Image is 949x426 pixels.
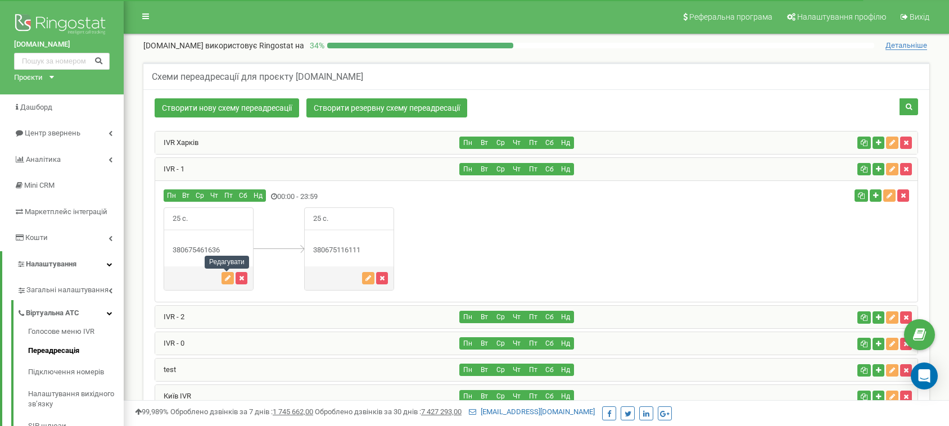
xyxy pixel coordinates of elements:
a: IVR Харків [155,138,198,147]
button: Чт [508,337,525,350]
span: Детальніше [885,41,927,50]
button: Вт [476,163,492,175]
span: Вихід [910,12,929,21]
button: Чт [207,189,222,202]
a: [DOMAIN_NAME] [14,39,110,50]
a: Голосове меню IVR [28,327,124,340]
button: Ср [492,137,509,149]
button: Ср [492,337,509,350]
p: 34 % [304,40,327,51]
a: IVR - 1 [155,165,184,173]
p: [DOMAIN_NAME] [143,40,304,51]
div: 380675461636 [164,245,253,256]
button: Чт [508,163,525,175]
button: Вт [476,390,492,402]
span: Центр звернень [25,129,80,137]
a: IVR - 2 [155,312,184,321]
button: Ср [492,311,509,323]
button: Чт [508,390,525,402]
span: 25 с. [305,208,337,230]
a: Віртуальна АТС [17,300,124,323]
button: Нд [557,390,574,402]
span: Аналiтика [26,155,61,164]
span: Налаштування профілю [797,12,886,21]
span: 99,989% [135,407,169,416]
span: Кошти [25,233,48,242]
button: Пн [459,390,476,402]
button: Ср [492,163,509,175]
div: Проєкти [14,72,43,83]
u: 7 427 293,00 [421,407,462,416]
div: 380675116111 [305,245,394,256]
button: Нд [250,189,266,202]
button: Вт [476,337,492,350]
button: Нд [557,311,574,323]
a: Створити нову схему переадресації [155,98,299,117]
img: Ringostat logo [14,11,110,39]
button: Сб [541,364,558,376]
span: Оброблено дзвінків за 7 днів : [170,407,313,416]
button: Вт [179,189,193,202]
button: Нд [557,137,574,149]
button: Нд [557,337,574,350]
div: Open Intercom Messenger [911,362,938,389]
div: Редагувати [205,256,249,269]
span: Віртуальна АТС [26,308,79,319]
button: Пошук схеми переадресації [900,98,918,115]
button: Чт [508,364,525,376]
button: Чт [508,137,525,149]
span: використовує Ringostat на [205,41,304,50]
button: Пн [459,137,476,149]
button: Пт [525,390,541,402]
a: Створити резервну схему переадресації [306,98,467,117]
button: Вт [476,137,492,149]
a: test [155,365,176,374]
button: Сб [541,337,558,350]
a: Підключення номерів [28,361,124,383]
button: Сб [236,189,251,202]
a: Переадресація [28,340,124,362]
button: Пт [525,137,541,149]
a: [EMAIL_ADDRESS][DOMAIN_NAME] [469,407,595,416]
span: Реферальна програма [689,12,772,21]
button: Пн [459,311,476,323]
button: Сб [541,163,558,175]
a: Налаштування вихідного зв’язку [28,383,124,415]
button: Сб [541,390,558,402]
span: Налаштування [26,260,76,268]
u: 1 745 662,00 [273,407,313,416]
input: Пошук за номером [14,53,110,70]
span: Дашборд [20,103,52,111]
button: Пт [221,189,236,202]
button: Ср [492,390,509,402]
button: Пн [459,337,476,350]
button: Пн [164,189,179,202]
button: Пт [525,364,541,376]
button: Сб [541,311,558,323]
button: Нд [557,163,574,175]
a: Київ IVR [155,392,191,400]
button: Пт [525,311,541,323]
a: Загальні налаштування [17,277,124,300]
button: Вт [476,364,492,376]
div: 00:00 - 23:59 [155,189,663,205]
a: Налаштування [2,251,124,278]
span: Mini CRM [24,181,55,189]
button: Нд [557,364,574,376]
button: Вт [476,311,492,323]
button: Ср [192,189,207,202]
span: Маркетплейс інтеграцій [25,207,107,216]
button: Пн [459,364,476,376]
button: Пн [459,163,476,175]
span: Оброблено дзвінків за 30 днів : [315,407,462,416]
h5: Схеми переадресації для проєкту [DOMAIN_NAME] [152,72,363,82]
button: Сб [541,137,558,149]
button: Ср [492,364,509,376]
a: IVR - 0 [155,339,184,347]
span: Загальні налаштування [26,285,109,296]
button: Чт [508,311,525,323]
button: Пт [525,337,541,350]
button: Пт [525,163,541,175]
span: 25 с. [164,208,196,230]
